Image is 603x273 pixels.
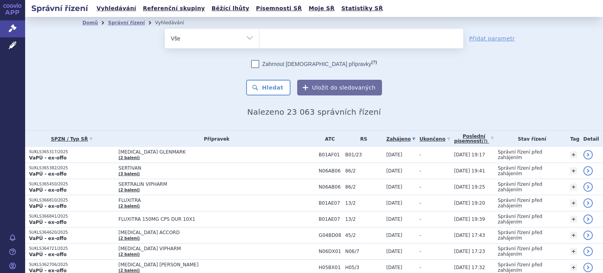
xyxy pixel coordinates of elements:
button: Uložit do sledovaných [297,80,382,95]
span: - [419,184,421,190]
a: (2 balení) [119,252,140,257]
span: SERTIVAN [119,165,315,171]
button: Hledat [246,80,291,95]
span: B01AE07 [319,200,341,206]
span: [DATE] [386,200,402,206]
span: 13/2 [345,216,382,222]
strong: VaPÚ - ex-offo [29,220,67,225]
span: Správní řízení před zahájením [498,198,542,209]
span: [DATE] [386,216,402,222]
span: [DATE] 19:25 [454,184,485,190]
span: - [419,216,421,222]
a: (3 balení) [119,172,140,176]
span: [MEDICAL_DATA] ACCORD [119,230,315,235]
span: Správní řízení před zahájením [498,246,542,257]
a: Moje SŘ [306,3,337,14]
abbr: (?) [371,60,377,65]
span: Správní řízení před zahájením [498,149,542,160]
span: [DATE] 19:39 [454,216,485,222]
a: Přidat parametr [469,35,515,42]
p: SUKLS365382/2025 [29,165,115,171]
span: - [419,233,421,238]
strong: VaPÚ - ex-offo [29,203,67,209]
th: Tag [566,131,579,147]
th: Přípravek [115,131,315,147]
span: [DATE] 17:32 [454,265,485,270]
a: Písemnosti SŘ [254,3,304,14]
a: Správní řízení [108,20,145,26]
a: SPZN / Typ SŘ [29,134,115,145]
p: SUKLS364721/2025 [29,246,115,251]
span: Správní řízení před zahájením [498,181,542,192]
span: N06AB06 [319,184,341,190]
a: + [570,151,577,158]
p: SUKLS365317/2025 [29,149,115,155]
span: H05BX01 [319,265,341,270]
a: + [570,183,577,191]
span: N06AB06 [319,168,341,174]
span: [DATE] [386,168,402,174]
th: Detail [579,131,603,147]
span: [DATE] 19:20 [454,200,485,206]
span: Správní řízení před zahájením [498,230,542,241]
span: H05/3 [345,265,382,270]
span: [DATE] [386,152,402,158]
a: (2 balení) [119,204,140,208]
label: Zahrnout [DEMOGRAPHIC_DATA] přípravky [251,60,377,68]
span: B01/23 [345,152,382,158]
span: B01AF01 [319,152,341,158]
a: Ukončeno [419,134,450,145]
strong: VaPÚ - ex-offo [29,187,67,193]
span: [DATE] [386,265,402,270]
th: RS [341,131,382,147]
strong: VaPÚ - ex-offo [29,252,67,257]
a: detail [583,214,593,224]
span: 86/2 [345,184,382,190]
span: 86/2 [345,168,382,174]
span: 13/2 [345,200,382,206]
p: SUKLS366810/2025 [29,198,115,203]
span: FLUXITRA 150MG CPS DUR 10X1 [119,216,315,222]
a: (2 balení) [119,188,140,192]
strong: VaPÚ - ex-offo [29,171,67,177]
a: detail [583,263,593,272]
span: [MEDICAL_DATA] VIPHARM [119,246,315,251]
span: [DATE] 17:23 [454,249,485,254]
h2: Správní řízení [25,3,94,14]
span: Správní řízení před zahájením [498,262,542,273]
a: detail [583,150,593,159]
a: detail [583,231,593,240]
a: Domů [82,20,98,26]
span: [DATE] 17:43 [454,233,485,238]
a: Zahájeno [386,134,415,145]
p: SUKLS362706/2025 [29,262,115,268]
span: Správní řízení před zahájením [498,214,542,225]
a: detail [583,247,593,256]
a: (2 balení) [119,268,140,273]
li: Vyhledávání [155,17,194,29]
a: Statistiky SŘ [339,3,385,14]
span: 45/2 [345,233,382,238]
a: Poslednípísemnost(?) [454,131,494,147]
span: Správní řízení před zahájením [498,165,542,176]
a: Běžící lhůty [209,3,252,14]
span: [MEDICAL_DATA] GLENMARK [119,149,315,155]
strong: VaPÚ - ex-offo [29,155,67,161]
th: Stav řízení [494,131,566,147]
span: N06DX01 [319,249,341,254]
span: SERTRALIN VIPHARM [119,181,315,187]
span: N06/7 [345,249,382,254]
span: G04BD08 [319,233,341,238]
span: [DATE] 19:17 [454,152,485,158]
a: Vyhledávání [94,3,139,14]
span: - [419,168,421,174]
span: [MEDICAL_DATA] [PERSON_NAME] [119,262,315,268]
abbr: (?) [482,139,488,144]
span: Nalezeno 23 063 správních řízení [247,107,381,117]
a: + [570,216,577,223]
a: + [570,264,577,271]
span: [DATE] [386,249,402,254]
span: FLUXITRA [119,198,315,203]
a: detail [583,166,593,176]
span: - [419,152,421,158]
